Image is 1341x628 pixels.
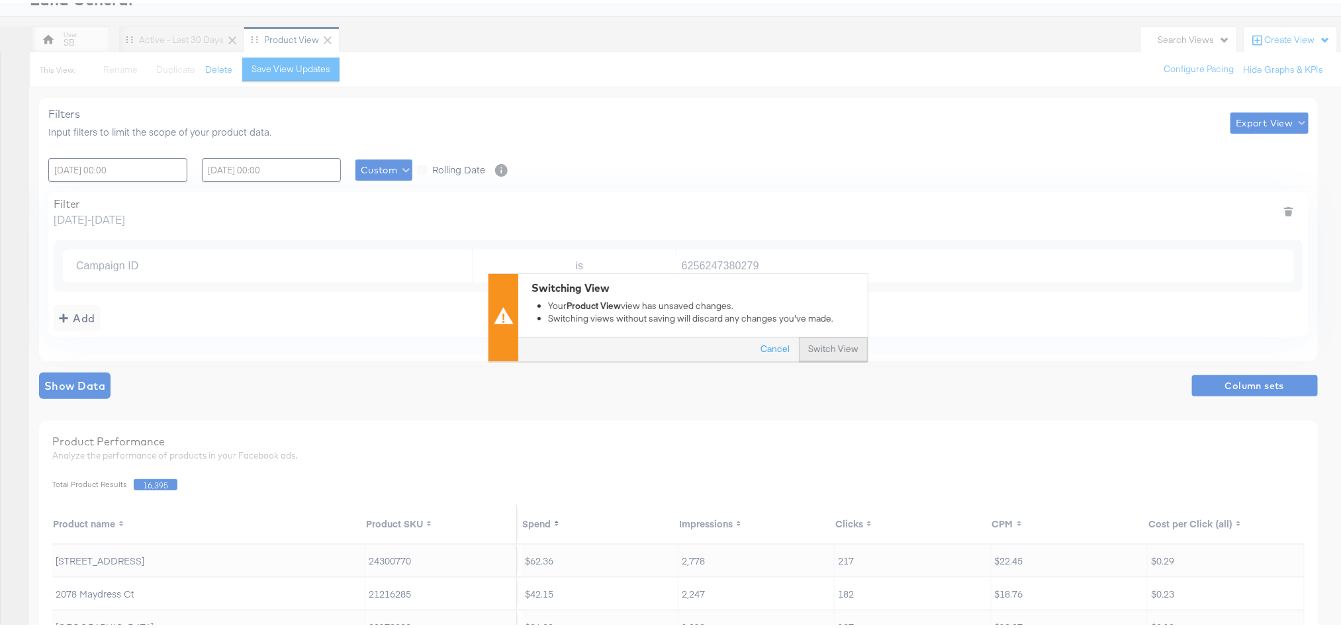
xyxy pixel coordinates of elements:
li: Switching views without saving will discard any changes you've made. [548,309,861,322]
button: Switch View [799,334,868,358]
strong: Product View [567,296,621,308]
li: Your view has unsaved changes. [548,296,861,309]
button: Cancel [751,334,799,358]
div: Switching View [532,277,861,292]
